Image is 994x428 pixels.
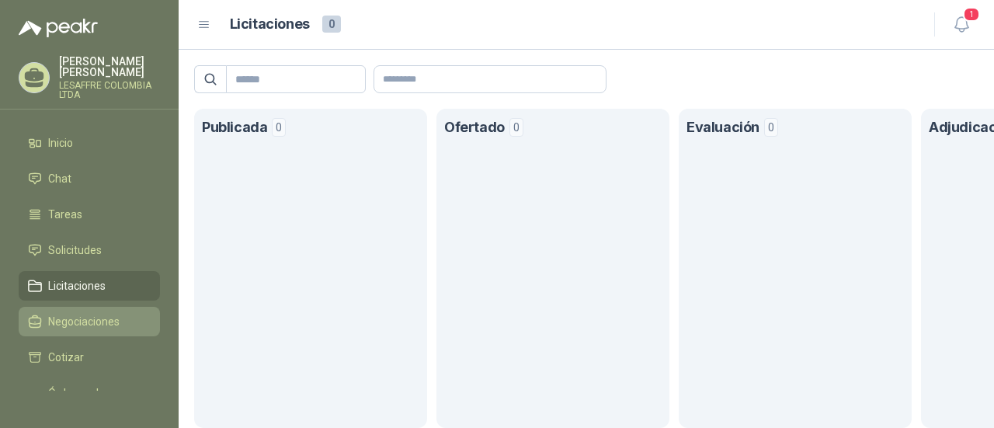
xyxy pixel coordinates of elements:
p: LESAFFRE COLOMBIA LTDA [59,81,160,99]
p: [PERSON_NAME] [PERSON_NAME] [59,56,160,78]
h1: Licitaciones [230,13,310,36]
a: Tareas [19,200,160,229]
a: Órdenes de Compra [19,378,160,425]
span: 1 [963,7,980,22]
span: Chat [48,170,71,187]
a: Inicio [19,128,160,158]
span: 0 [272,118,286,137]
h1: Publicada [202,117,267,139]
a: Licitaciones [19,271,160,301]
span: 0 [322,16,341,33]
h1: Evaluación [686,117,759,139]
span: 0 [509,118,523,137]
span: Tareas [48,206,82,223]
span: Cotizar [48,349,84,366]
a: Solicitudes [19,235,160,265]
img: Logo peakr [19,19,98,37]
span: Solicitudes [48,242,102,259]
span: 0 [764,118,778,137]
span: Inicio [48,134,73,151]
a: Negociaciones [19,307,160,336]
span: Órdenes de Compra [48,385,145,419]
button: 1 [947,11,975,39]
span: Licitaciones [48,277,106,294]
span: Negociaciones [48,313,120,330]
a: Cotizar [19,343,160,372]
h1: Ofertado [444,117,505,139]
a: Chat [19,164,160,193]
